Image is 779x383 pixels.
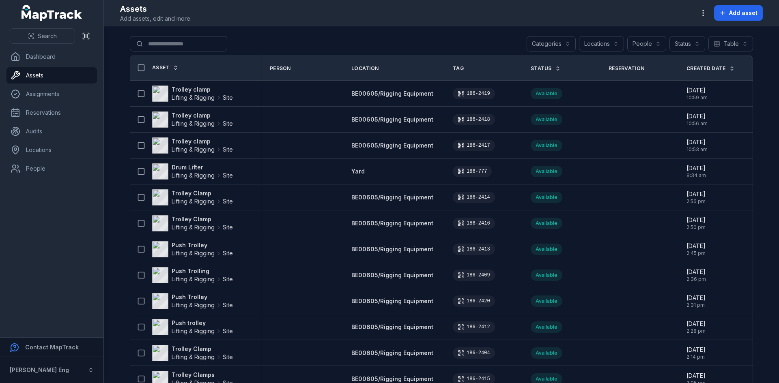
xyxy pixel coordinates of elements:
[531,166,562,177] div: Available
[453,166,492,177] div: 186-777
[22,5,82,21] a: MapTrack
[669,36,705,51] button: Status
[686,346,706,360] time: 8/19/2025, 2:14:55 PM
[686,164,706,172] span: [DATE]
[6,49,97,65] a: Dashboard
[627,36,666,51] button: People
[453,244,495,255] div: 186-2413
[708,36,753,51] button: Table
[531,218,562,229] div: Available
[351,65,379,72] span: Location
[351,375,433,383] a: BE00605/Rigging Equipment
[729,9,757,17] span: Add asset
[686,172,706,179] span: 9:34 am
[351,193,433,201] a: BE00605/Rigging Equipment
[10,366,69,373] strong: [PERSON_NAME] Eng
[351,323,433,331] a: BE00605/Rigging Equipment
[38,32,57,40] span: Search
[351,116,433,123] span: BE00605/Rigging Equipment
[686,320,706,328] span: [DATE]
[120,15,192,23] span: Add assets, edit and more.
[6,160,97,177] a: People
[351,168,365,175] span: Yard
[351,219,433,227] a: BE00605/Rigging Equipment
[686,268,706,276] span: [DATE]
[686,242,706,250] span: [DATE]
[172,163,233,171] strong: Drum Lifter
[25,344,79,351] strong: Contact MapTrack
[686,302,706,308] span: 2:31 pm
[531,65,552,72] span: Status
[172,345,233,353] strong: Trolley Clamp
[351,167,365,175] a: Yard
[351,246,433,252] span: BE00605/Rigging Equipment
[223,249,233,257] span: Site
[531,192,562,203] div: Available
[172,319,233,327] strong: Push trolley
[686,250,706,257] span: 2:45 pm
[152,137,233,154] a: Trolley clampLifting & RiggingSite
[351,272,433,278] span: BE00605/Rigging Equipment
[351,271,433,279] a: BE00605/Rigging Equipment
[152,345,233,361] a: Trolley ClampLifting & RiggingSite
[6,67,97,83] a: Assets
[152,319,233,335] a: Push trolleyLifting & RiggingSite
[351,297,433,304] span: BE00605/Rigging Equipment
[351,90,433,97] span: BE00605/Rigging Equipment
[453,65,464,72] span: Tag
[453,270,495,281] div: 186-2409
[172,275,215,283] span: Lifting & Rigging
[686,190,706,205] time: 8/19/2025, 2:56:12 PM
[172,249,215,257] span: Lifting & Rigging
[453,321,495,333] div: 186-2412
[351,116,433,124] a: BE00605/Rigging Equipment
[172,293,233,301] strong: Push Trolley
[223,223,233,231] span: Site
[172,241,233,249] strong: Push Trolley
[686,328,706,334] span: 2:28 pm
[223,94,233,102] span: Site
[152,293,233,309] a: Push TrolleyLifting & RiggingSite
[6,86,97,102] a: Assignments
[686,294,706,308] time: 8/19/2025, 2:31:51 PM
[453,295,495,307] div: 186-2420
[686,138,708,146] span: [DATE]
[531,140,562,151] div: Available
[351,90,433,98] a: BE00605/Rigging Equipment
[152,241,233,257] a: Push TrolleyLifting & RiggingSite
[351,220,433,227] span: BE00605/Rigging Equipment
[223,120,233,128] span: Site
[172,137,233,145] strong: Trolley clamp
[686,65,735,72] a: Created Date
[172,111,233,120] strong: Trolley clamp
[686,346,706,354] span: [DATE]
[172,86,233,94] strong: Trolley clamp
[172,94,215,102] span: Lifting & Rigging
[223,275,233,283] span: Site
[686,86,708,101] time: 8/21/2025, 10:59:24 AM
[351,194,433,201] span: BE00605/Rigging Equipment
[527,36,576,51] button: Categories
[223,327,233,335] span: Site
[172,223,215,231] span: Lifting & Rigging
[531,114,562,125] div: Available
[172,171,215,180] span: Lifting & Rigging
[172,120,215,128] span: Lifting & Rigging
[172,267,233,275] strong: Push Trolling
[351,245,433,253] a: BE00605/Rigging Equipment
[686,65,726,72] span: Created Date
[686,276,706,282] span: 2:36 pm
[686,164,706,179] time: 8/20/2025, 9:34:16 AM
[172,215,233,223] strong: Trolley Clamp
[223,171,233,180] span: Site
[351,142,433,149] span: BE00605/Rigging Equipment
[351,297,433,305] a: BE00605/Rigging Equipment
[351,141,433,150] a: BE00605/Rigging Equipment
[223,353,233,361] span: Site
[120,3,192,15] h2: Assets
[686,372,706,380] span: [DATE]
[152,163,233,180] a: Drum LifterLifting & RiggingSite
[172,327,215,335] span: Lifting & Rigging
[6,105,97,121] a: Reservations
[351,349,433,357] a: BE00605/Rigging Equipment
